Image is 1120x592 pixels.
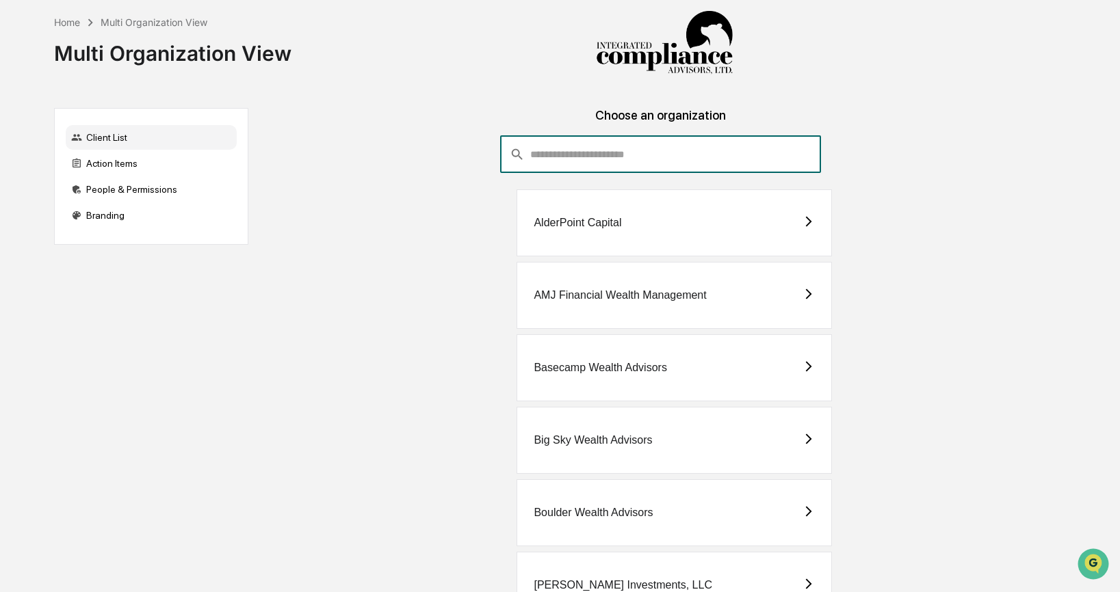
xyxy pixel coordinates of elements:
div: 🔎 [14,200,25,211]
img: 1746055101610-c473b297-6a78-478c-a979-82029cc54cd1 [14,105,38,129]
span: Pylon [136,232,166,242]
div: AlderPoint Capital [534,217,621,229]
img: Integrated Compliance Advisors [596,11,733,75]
span: Attestations [113,172,170,186]
div: 🖐️ [14,174,25,185]
button: Start new chat [233,109,249,125]
div: Home [54,16,80,28]
div: Choose an organization [259,108,1062,136]
a: Powered byPylon [96,231,166,242]
div: Branding [66,203,237,228]
div: Multi Organization View [101,16,207,28]
div: Multi Organization View [54,30,291,66]
div: [PERSON_NAME] Investments, LLC [534,579,712,591]
div: Big Sky Wealth Advisors [534,434,652,446]
div: We're available if you need us! [47,118,173,129]
div: Basecamp Wealth Advisors [534,362,666,374]
div: 🗄️ [99,174,110,185]
span: Data Lookup [27,198,86,212]
div: AMJ Financial Wealth Management [534,289,706,301]
div: Boulder Wealth Advisors [534,507,653,519]
a: 🖐️Preclearance [8,167,94,191]
div: Client List [66,125,237,150]
div: People & Permissions [66,177,237,202]
a: 🔎Data Lookup [8,193,92,217]
div: Action Items [66,151,237,176]
a: 🗄️Attestations [94,167,175,191]
span: Preclearance [27,172,88,186]
div: Start new chat [47,105,224,118]
p: How can we help? [14,29,249,51]
iframe: Open customer support [1076,547,1113,584]
div: consultant-dashboard__filter-organizations-search-bar [500,136,821,173]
